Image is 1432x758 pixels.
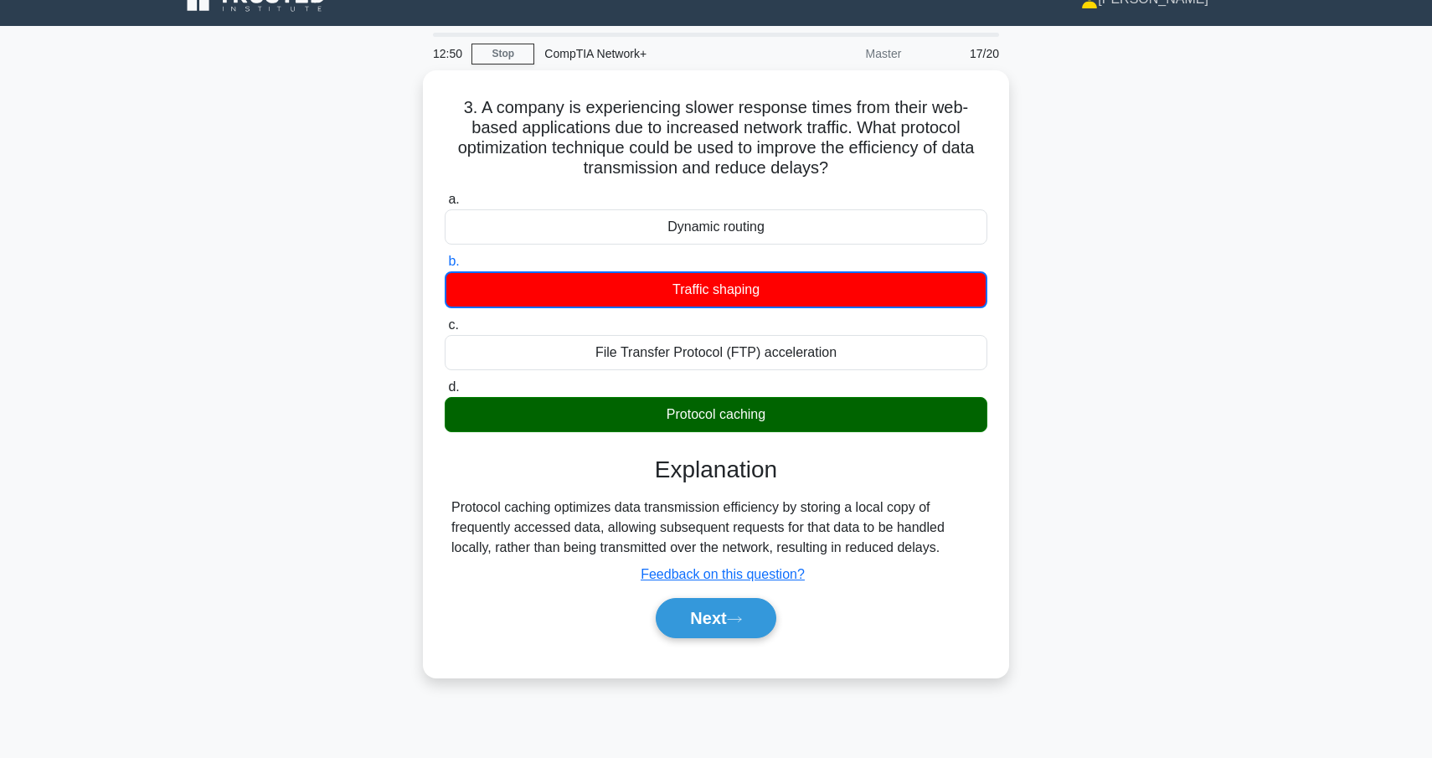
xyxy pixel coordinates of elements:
[423,37,471,70] div: 12:50
[445,397,987,432] div: Protocol caching
[445,335,987,370] div: File Transfer Protocol (FTP) acceleration
[448,192,459,206] span: a.
[448,254,459,268] span: b.
[534,37,765,70] div: CompTIA Network+
[448,379,459,394] span: d.
[445,209,987,245] div: Dynamic routing
[656,598,775,638] button: Next
[445,271,987,308] div: Traffic shaping
[911,37,1009,70] div: 17/20
[448,317,458,332] span: c.
[471,44,534,64] a: Stop
[455,456,977,484] h3: Explanation
[641,567,805,581] a: Feedback on this question?
[443,97,989,179] h5: 3. A company is experiencing slower response times from their web-based applications due to incre...
[451,498,981,558] div: Protocol caching optimizes data transmission efficiency by storing a local copy of frequently acc...
[765,37,911,70] div: Master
